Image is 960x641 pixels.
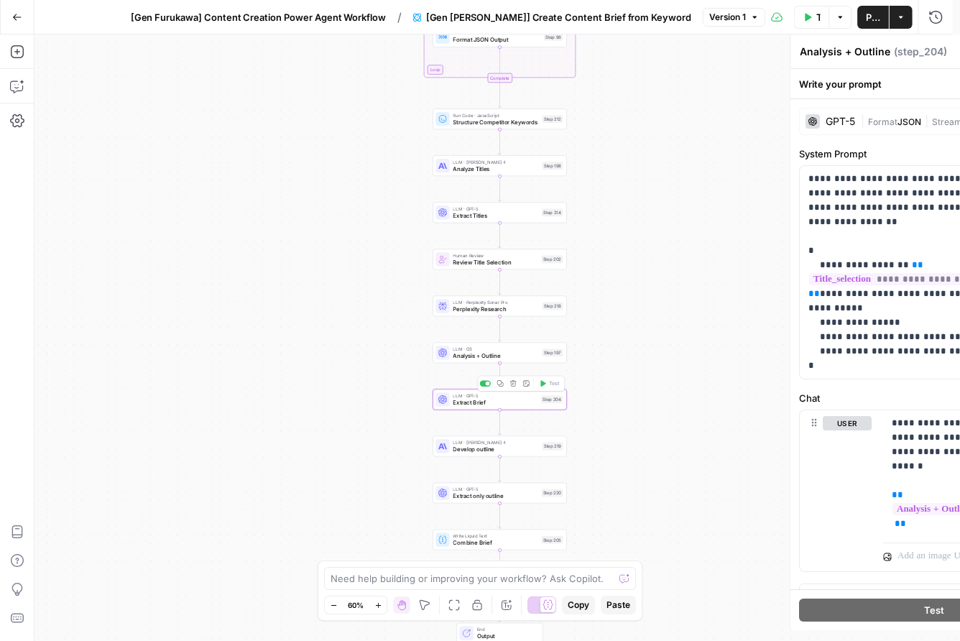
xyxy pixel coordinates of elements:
[131,10,386,24] span: [Gen Furukawa] Content Creation Power Agent Workflow
[453,111,538,119] span: Run Code · JavaScript
[453,445,538,453] span: Develop outline
[426,10,691,24] span: [Gen [PERSON_NAME]] Create Content Brief from Keyword
[499,316,502,341] g: Edge from step_218 to step_197
[433,249,567,269] div: Human ReviewReview Title SelectionStep 202
[866,10,880,24] span: Publish
[453,305,538,313] span: Perplexity Research
[541,536,563,544] div: Step 205
[477,626,536,633] span: End
[543,443,563,451] div: Step 219
[541,396,563,404] div: Step 204
[794,6,829,29] button: Test Workflow
[868,116,897,127] span: Format
[433,389,567,410] div: LLM · GPT-5Extract BriefStep 204Test
[816,10,821,24] span: Test Workflow
[453,346,538,353] span: LLM · O3
[433,483,567,504] div: LLM · GPT-5Extract only outlineStep 220
[487,73,512,83] div: Complete
[348,599,364,611] span: 60%
[543,349,563,356] div: Step 197
[703,8,765,27] button: Version 1
[433,342,567,363] div: LLM · O3Analysis + OutlineStep 197
[543,162,563,170] div: Step 198
[433,109,567,129] div: Run Code · JavaScriptStructure Competitor KeywordsStep 212
[453,258,537,267] span: Review Title Selection
[453,492,537,500] span: Extract only outline
[499,176,502,201] g: Edge from step_198 to step_214
[499,410,502,435] g: Edge from step_204 to step_219
[453,486,537,493] span: LLM · GPT-5
[453,211,538,220] span: Extract Titles
[826,116,855,126] div: GPT-5
[397,9,402,26] span: /
[800,410,872,571] div: user
[453,158,538,165] span: LLM · [PERSON_NAME] 4
[568,599,589,612] span: Copy
[562,596,595,614] button: Copy
[405,6,700,29] button: [Gen [PERSON_NAME]] Create Content Brief from Keyword
[541,255,563,263] div: Step 202
[897,116,921,127] span: JSON
[453,538,537,547] span: Combine Brief
[857,6,889,29] button: Publish
[453,206,538,213] span: LLM · GPT-5
[543,115,563,123] div: Step 212
[453,439,538,446] span: LLM · [PERSON_NAME] 4
[709,11,747,24] span: Version 1
[433,436,567,457] div: LLM · [PERSON_NAME] 4Develop outlineStep 219
[861,114,868,128] span: |
[541,489,563,497] div: Step 220
[499,597,502,622] g: Edge from step_203 to end
[601,596,636,614] button: Paste
[823,416,872,430] button: user
[499,456,502,481] g: Edge from step_219 to step_220
[477,632,536,640] span: Output
[499,269,502,295] g: Edge from step_202 to step_218
[433,27,567,47] div: Format JSONFormat JSON OutputStep 96
[499,223,502,248] g: Edge from step_214 to step_202
[453,532,537,540] span: Write Liquid Text
[606,599,630,612] span: Paste
[499,129,502,155] g: Edge from step_212 to step_198
[499,83,502,108] g: Edge from step_89-iteration-end to step_212
[453,351,538,360] span: Analysis + Outline
[453,252,537,259] span: Human Review
[433,295,567,316] div: LLM · Perplexity Sonar ProPerplexity ResearchStep 218
[433,73,567,83] div: Complete
[453,165,538,173] span: Analyze Titles
[433,530,567,550] div: Write Liquid TextCombine BriefStep 205
[453,398,537,407] span: Extract Brief
[800,45,890,59] textarea: Analysis + Outline
[536,378,563,389] button: Test
[549,379,559,387] span: Test
[544,33,563,41] div: Step 96
[122,6,394,29] button: [Gen Furukawa] Content Creation Power Agent Workflow
[453,118,538,126] span: Structure Competitor Keywords
[433,202,567,223] div: LLM · GPT-5Extract TitlesStep 214
[453,392,537,400] span: LLM · GPT-5
[453,299,538,306] span: LLM · Perplexity Sonar Pro
[433,155,567,176] div: LLM · [PERSON_NAME] 4Analyze TitlesStep 198
[921,114,932,128] span: |
[894,45,947,59] span: ( step_204 )
[542,208,563,216] div: Step 214
[499,503,502,528] g: Edge from step_220 to step_205
[924,603,944,617] span: Test
[453,35,540,44] span: Format JSON Output
[543,302,563,310] div: Step 218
